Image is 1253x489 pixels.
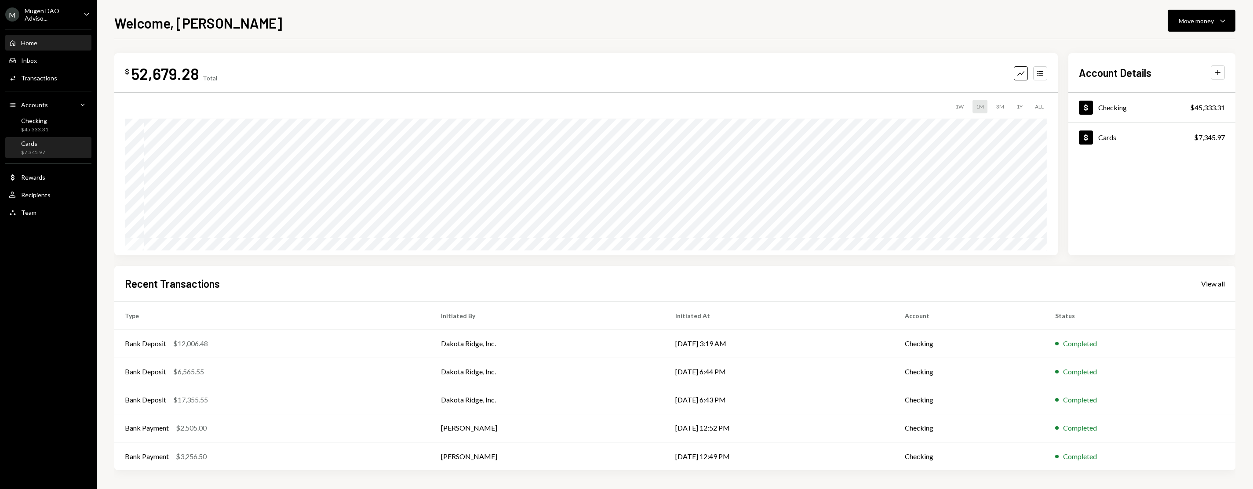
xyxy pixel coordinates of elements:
div: Inbox [21,57,37,64]
td: Checking [894,330,1045,358]
a: Cards$7,345.97 [5,137,91,158]
td: Checking [894,386,1045,414]
div: Bank Deposit [125,395,166,405]
a: Transactions [5,70,91,86]
div: Team [21,209,36,216]
h1: Welcome, [PERSON_NAME] [114,14,282,32]
div: Completed [1063,366,1097,377]
td: [DATE] 6:44 PM [665,358,894,386]
th: Type [114,301,430,330]
div: 3M [993,100,1008,113]
td: Dakota Ridge, Inc. [430,386,665,414]
div: Completed [1063,338,1097,349]
div: Bank Deposit [125,366,166,377]
div: Checking [21,117,48,124]
button: Move money [1168,10,1235,32]
div: Completed [1063,423,1097,433]
div: M [5,7,19,22]
div: Accounts [21,101,48,109]
div: Move money [1179,16,1214,25]
div: $6,565.55 [173,366,204,377]
div: $45,333.31 [21,126,48,134]
td: Dakota Ridge, Inc. [430,330,665,358]
td: [DATE] 3:19 AM [665,330,894,358]
div: 52,679.28 [131,64,199,83]
td: Checking [894,358,1045,386]
div: Checking [1098,103,1127,112]
div: $ [125,67,129,76]
td: [PERSON_NAME] [430,442,665,470]
a: Accounts [5,97,91,112]
a: Team [5,204,91,220]
th: Initiated By [430,301,665,330]
td: [PERSON_NAME] [430,414,665,442]
div: Transactions [21,74,57,82]
td: [DATE] 12:49 PM [665,442,894,470]
a: Checking$45,333.31 [1068,93,1235,122]
div: Bank Payment [125,451,169,462]
div: 1W [952,100,967,113]
a: Rewards [5,169,91,185]
a: Inbox [5,52,91,68]
div: $2,505.00 [176,423,207,433]
div: Completed [1063,451,1097,462]
div: ALL [1031,100,1047,113]
td: [DATE] 6:43 PM [665,386,894,414]
a: Checking$45,333.31 [5,114,91,135]
td: [DATE] 12:52 PM [665,414,894,442]
div: $12,006.48 [173,338,208,349]
div: Bank Payment [125,423,169,433]
h2: Account Details [1079,65,1151,80]
td: Checking [894,442,1045,470]
th: Initiated At [665,301,894,330]
div: Cards [1098,133,1116,141]
div: 1Y [1013,100,1026,113]
div: Bank Deposit [125,338,166,349]
td: Dakota Ridge, Inc. [430,358,665,386]
div: Cards [21,140,45,147]
th: Status [1045,301,1235,330]
div: Total [203,74,217,82]
div: Completed [1063,395,1097,405]
a: Cards$7,345.97 [1068,123,1235,152]
th: Account [894,301,1045,330]
div: $45,333.31 [1190,102,1225,113]
h2: Recent Transactions [125,276,220,291]
div: 1M [973,100,987,113]
div: Home [21,39,37,47]
div: $17,355.55 [173,395,208,405]
div: $7,345.97 [1194,132,1225,143]
div: $3,256.50 [176,451,207,462]
div: View all [1201,279,1225,288]
div: Mugen DAO Adviso... [25,7,76,22]
a: Recipients [5,187,91,203]
td: Checking [894,414,1045,442]
div: $7,345.97 [21,149,45,156]
a: View all [1201,279,1225,288]
div: Rewards [21,174,45,181]
div: Recipients [21,191,51,199]
a: Home [5,35,91,51]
